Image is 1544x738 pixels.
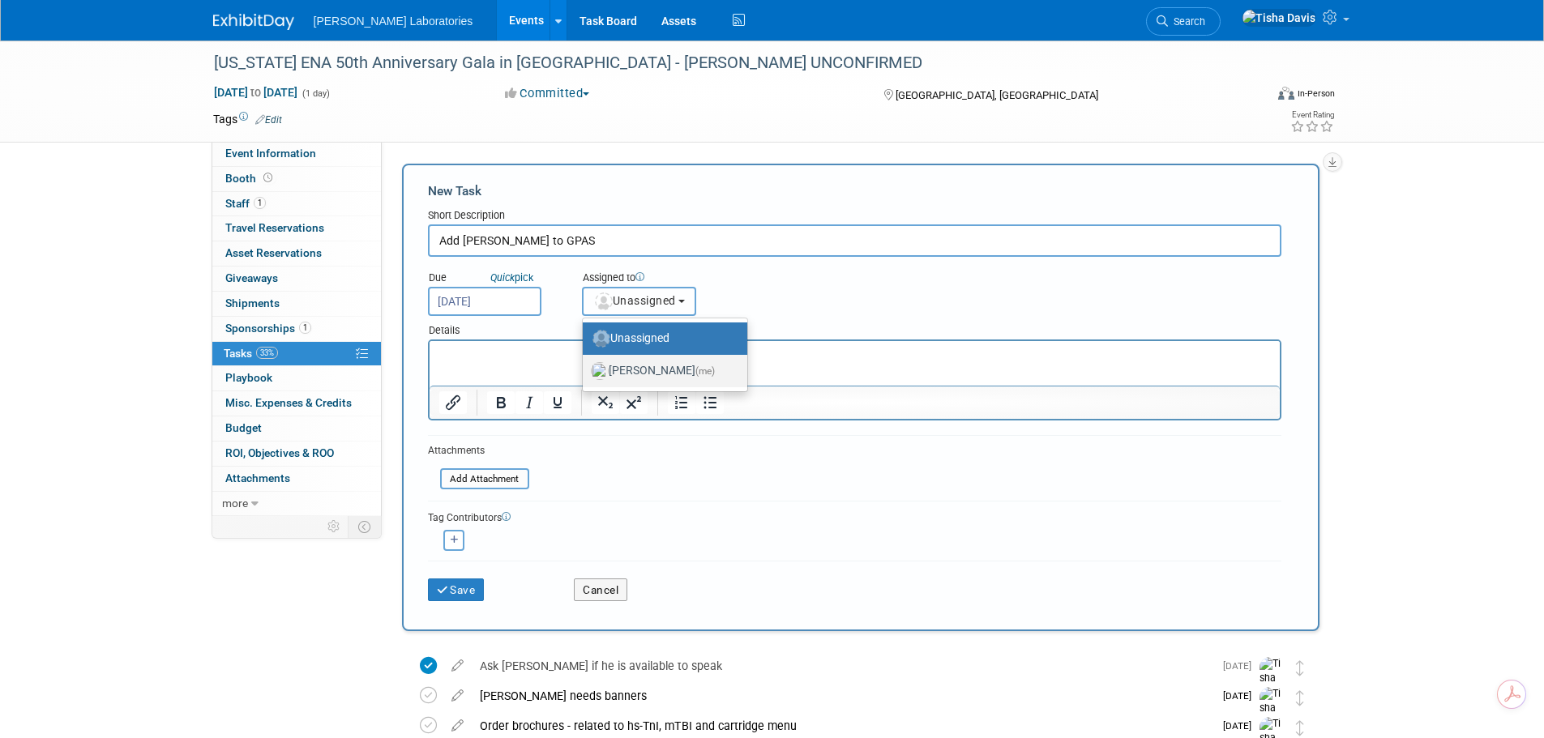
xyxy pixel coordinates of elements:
input: Name of task or a short description [428,224,1281,257]
span: Misc. Expenses & Credits [225,396,352,409]
span: Search [1168,15,1205,28]
div: New Task [428,182,1281,200]
div: Event Format [1169,84,1336,109]
span: Travel Reservations [225,221,324,234]
span: Budget [225,421,262,434]
i: Move task [1296,690,1304,706]
span: Tasks [224,347,278,360]
a: Misc. Expenses & Credits [212,391,381,416]
span: Attachments [225,471,290,484]
a: Booth [212,167,381,191]
span: to [248,86,263,99]
span: Booth [225,172,276,185]
span: 1 [299,322,311,334]
span: ROI, Objectives & ROO [225,446,334,459]
div: Ask [PERSON_NAME] if he is available to speak [472,652,1213,680]
a: Giveaways [212,267,381,291]
span: Unassigned [593,294,676,307]
button: Underline [544,391,571,414]
button: Bullet list [696,391,724,414]
a: Staff1 [212,192,381,216]
i: Move task [1296,660,1304,676]
a: Search [1146,7,1221,36]
i: Move task [1296,720,1304,736]
button: Italic [515,391,543,414]
button: Cancel [574,578,627,601]
td: Personalize Event Tab Strip [320,516,349,537]
a: edit [443,659,472,673]
div: Assigned to [582,271,777,287]
a: more [212,492,381,516]
span: [DATE] [1223,660,1260,672]
span: Sponsorships [225,322,311,335]
input: Due Date [428,287,541,316]
span: Shipments [225,296,280,309]
button: Numbered list [668,391,695,414]
iframe: Rich Text Area [430,341,1280,386]
a: Attachments [212,467,381,491]
div: Attachments [428,444,529,458]
span: Booth not reserved yet [260,172,276,184]
img: Tisha Davis [1242,9,1316,27]
span: (1 day) [301,88,330,99]
span: Event Information [225,147,316,160]
a: Event Information [212,142,381,166]
span: Giveaways [225,271,278,284]
div: Event Rating [1290,111,1334,119]
span: [DATE] [1223,690,1260,702]
a: Asset Reservations [212,241,381,266]
a: Sponsorships1 [212,317,381,341]
div: Tag Contributors [428,508,1281,525]
button: Unassigned [582,287,697,316]
label: [PERSON_NAME] [591,358,731,384]
span: [DATE] [1223,720,1260,732]
i: Quick [490,271,515,284]
button: Superscript [620,391,648,414]
span: (me) [695,365,715,377]
button: Save [428,578,485,601]
img: Tisha Davis [1260,687,1284,730]
span: 33% [256,347,278,359]
a: edit [443,719,472,733]
span: [PERSON_NAME] Laboratories [314,15,473,28]
div: Due [428,271,558,287]
div: [PERSON_NAME] needs banners [472,682,1213,710]
span: 1 [254,197,266,209]
a: Travel Reservations [212,216,381,241]
a: Quickpick [487,271,537,284]
a: Shipments [212,292,381,316]
button: Subscript [592,391,619,414]
a: Budget [212,416,381,441]
a: ROI, Objectives & ROO [212,442,381,466]
div: [US_STATE] ENA 50th Anniversary Gala in [GEOGRAPHIC_DATA] - [PERSON_NAME] UNCONFIRMED [208,49,1240,78]
img: Format-Inperson.png [1278,87,1294,100]
a: Tasks33% [212,342,381,366]
div: In-Person [1297,87,1335,100]
span: [GEOGRAPHIC_DATA], [GEOGRAPHIC_DATA] [896,89,1098,101]
span: Asset Reservations [225,246,322,259]
a: Edit [255,114,282,126]
span: Staff [225,197,266,210]
label: Unassigned [591,326,731,352]
img: Unassigned-User-Icon.png [592,330,610,348]
img: Tisha Davis [1260,657,1284,700]
a: edit [443,689,472,703]
span: Playbook [225,371,272,384]
button: Insert/edit link [439,391,467,414]
img: ExhibitDay [213,14,294,30]
span: [DATE] [DATE] [213,85,298,100]
span: more [222,497,248,510]
div: Details [428,316,1281,339]
button: Bold [487,391,515,414]
a: Playbook [212,366,381,390]
button: Committed [499,85,596,102]
td: Toggle Event Tabs [348,516,381,537]
td: Tags [213,111,282,127]
div: Short Description [428,208,1281,224]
